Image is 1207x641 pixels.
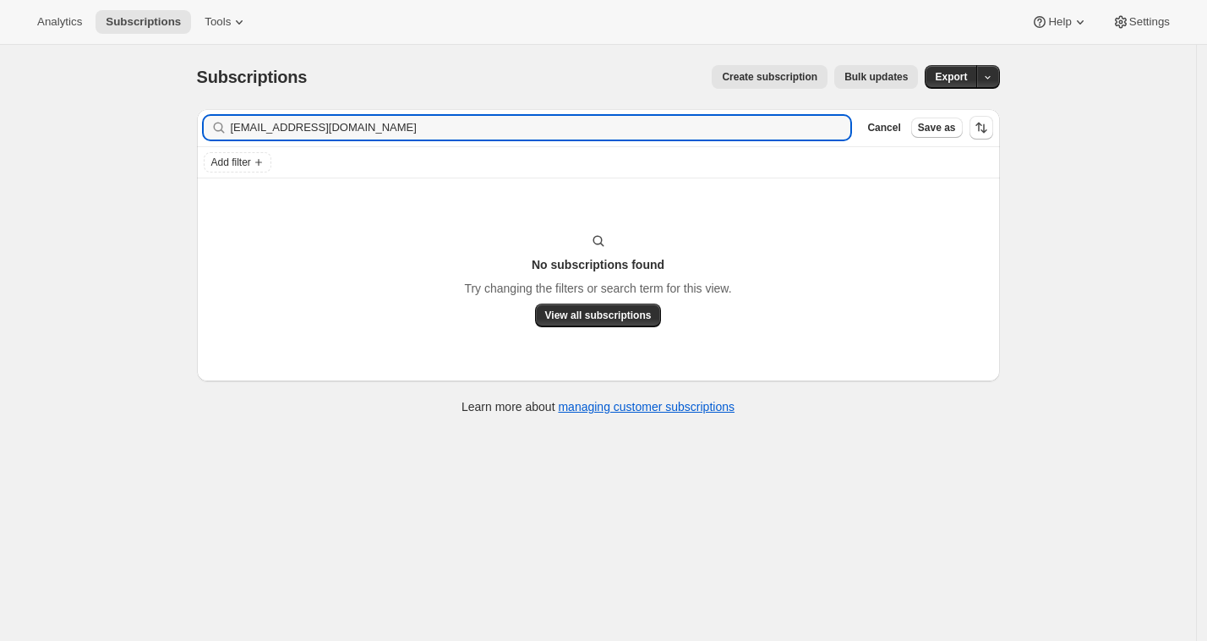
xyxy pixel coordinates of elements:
[205,15,231,29] span: Tools
[197,68,308,86] span: Subscriptions
[106,15,181,29] span: Subscriptions
[1129,15,1170,29] span: Settings
[1021,10,1098,34] button: Help
[461,398,735,415] p: Learn more about
[712,65,827,89] button: Create subscription
[1102,10,1180,34] button: Settings
[231,116,851,140] input: Filter subscribers
[204,152,271,173] button: Add filter
[918,121,956,134] span: Save as
[545,309,652,322] span: View all subscriptions
[1048,15,1071,29] span: Help
[860,118,907,138] button: Cancel
[535,304,662,327] button: View all subscriptions
[867,121,900,134] span: Cancel
[834,65,918,89] button: Bulk updates
[211,156,251,169] span: Add filter
[558,400,735,414] a: managing customer subscriptions
[844,70,908,84] span: Bulk updates
[969,116,993,140] button: Sort the results
[194,10,258,34] button: Tools
[37,15,82,29] span: Analytics
[925,65,977,89] button: Export
[464,280,731,297] p: Try changing the filters or search term for this view.
[27,10,92,34] button: Analytics
[911,118,963,138] button: Save as
[532,256,664,273] h3: No subscriptions found
[96,10,191,34] button: Subscriptions
[722,70,817,84] span: Create subscription
[935,70,967,84] span: Export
